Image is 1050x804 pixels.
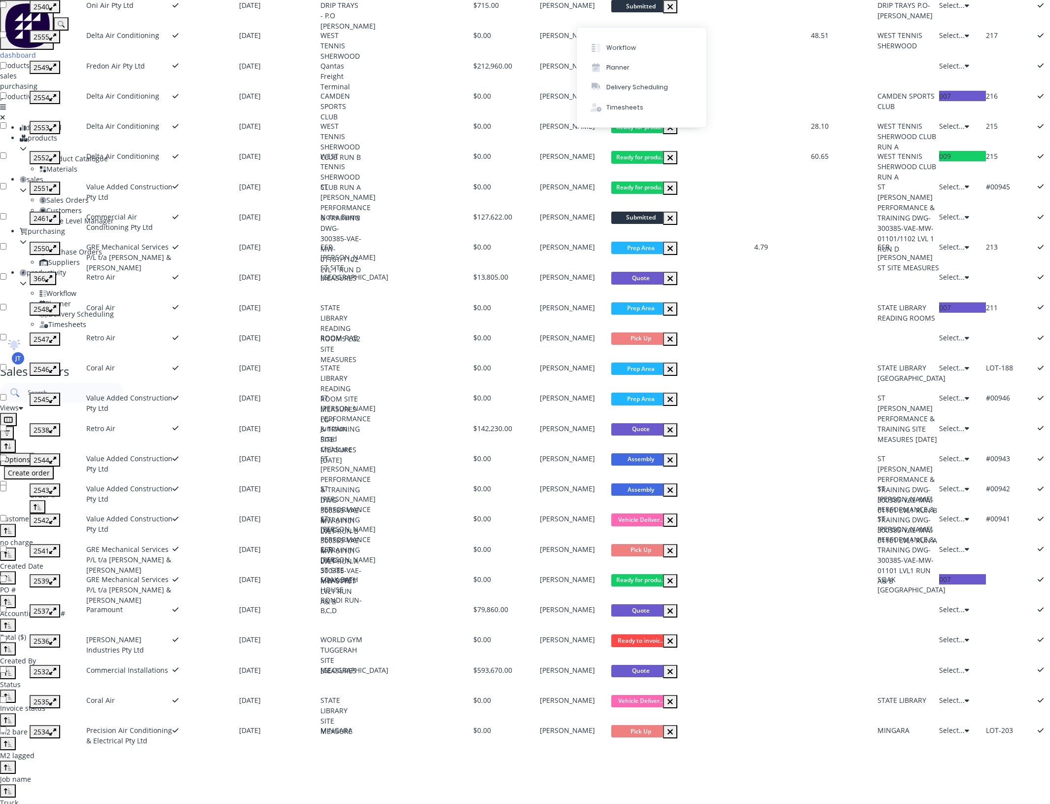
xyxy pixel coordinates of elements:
div: SOAK BATH HOUSE BONDI RUN- B,C,D [320,574,362,616]
div: $0.00 [473,695,540,705]
div: 28.10 [811,121,877,131]
div: $0.00 [473,91,540,101]
div: $0.00 [473,453,540,464]
div: Coral Air [86,695,173,705]
span: Select... [939,61,965,71]
div: Workflow [606,43,636,52]
div: [PERSON_NAME] [540,61,611,71]
button: 2534 [30,725,60,738]
div: 213 [986,242,1038,252]
div: Timesheets [606,103,643,112]
span: 2545 [34,395,49,404]
div: [PERSON_NAME] [540,363,611,373]
div: [DATE] [239,151,320,161]
span: 2538 [34,425,49,435]
div: $0.00 [473,483,540,494]
div: $0.00 [473,574,540,585]
div: $0.00 [473,121,540,131]
div: [PERSON_NAME] [540,332,611,343]
button: 2553 [30,121,60,134]
span: Assembly [611,483,670,496]
button: Planner [577,58,706,77]
div: ROOM-RAB [320,332,362,343]
div: Value Added Construction Pty Ltd [86,182,173,202]
span: Ready to invoic... [611,634,670,647]
div: Commercial Air Conditioning Pty Ltd [86,212,173,232]
div: Delta Air Conditioning [86,91,173,101]
div: [DATE] [239,513,320,524]
span: Select... [939,514,965,523]
div: [GEOGRAPHIC_DATA] [320,272,362,282]
button: 2555 [30,30,60,43]
div: $142,230.00 [473,423,540,434]
span: 2549 [34,63,49,72]
div: [DATE] [239,725,320,735]
div: ST [PERSON_NAME] PERFORMANCE & TRAINING DWG-300385-VAE-MW-01101 LVL1 RUN A& B [877,513,939,586]
div: [PERSON_NAME] [540,121,611,131]
div: [PERSON_NAME] [540,30,611,40]
div: [DATE] [239,393,320,403]
div: [PERSON_NAME] [540,574,611,585]
div: ST [PERSON_NAME] PERFORMANCE & TRAINING DWG-300385-VAE-MW-01101 LVL1 RUN B [320,453,362,536]
span: Select... [939,363,965,372]
div: [PERSON_NAME] [540,212,611,222]
div: Coral Air [86,302,173,313]
div: [PERSON_NAME] [540,182,611,192]
div: [PERSON_NAME] [540,423,611,434]
div: Coral Air [86,363,173,373]
span: Prep Area [611,302,670,315]
div: Value Added Construction Pty Ltd [86,453,173,474]
div: 007 [939,91,986,101]
div: ST [PERSON_NAME] PERFORMANCE & TRAINING DWG-300385-VAE-MW-01101 LVL1 RUN A [877,483,939,546]
span: Select... [939,605,965,614]
div: [PERSON_NAME] [540,725,611,735]
div: WEST TENNIS SHERWOOD CLUB RUN A [320,151,362,192]
button: 2554 [30,91,60,104]
span: 2532 [34,667,49,676]
span: 2550 [34,244,49,253]
button: 2547 [30,332,60,346]
div: MINGARA [320,725,362,735]
div: [DATE] [239,182,320,192]
div: [PERSON_NAME] Industries Pty Ltd [86,634,173,655]
button: 2536 [30,634,60,648]
div: WEST TENNIS SHERWOOD CLUB RUN B [320,121,362,162]
div: LOT-188 [986,363,1038,373]
div: ST [PERSON_NAME] PERFORMANCE & TRAINING DWG-300385-VAE-MW-01101 LVL1 RUN A [320,483,362,566]
span: Select... [939,424,965,433]
div: [DATE] [239,91,320,101]
div: Retro Air [86,423,173,434]
span: 2546 [34,365,49,374]
div: 216 [986,91,1038,101]
div: ST [PERSON_NAME] PERFORMANCE & TRAINING SITE MEASURES [DATE] [320,393,362,465]
div: [PERSON_NAME] [540,151,611,161]
div: WEST TENNIS SHERWOOD [877,30,939,51]
div: ESR [PERSON_NAME] ST SITE MEASURES [320,544,362,585]
span: Pick Up [611,332,670,345]
div: Delta Air Conditioning [86,121,173,131]
span: 2547 [34,334,49,344]
div: Planner [39,298,1050,309]
div: [GEOGRAPHIC_DATA] [320,665,362,675]
span: 2542 [34,515,49,525]
span: 2539 [34,576,49,585]
div: [DATE] [239,423,320,434]
div: [DATE] [239,634,320,645]
div: 215 [986,121,1038,131]
span: 2540 [34,2,49,11]
div: [PERSON_NAME] [540,272,611,282]
div: ST [PERSON_NAME] PERFORMANCE & TRAINING SITE MEASURES [DATE] [877,393,939,444]
div: [DATE] [239,695,320,705]
div: 60.65 [811,151,877,161]
span: Select... [939,333,965,342]
div: [PERSON_NAME] [540,242,611,252]
span: Select... [939,121,965,131]
div: [DATE] [239,332,320,343]
span: Ready for produ... [611,182,670,194]
button: 2546 [30,363,60,376]
div: [DATE] [239,665,320,675]
div: [PERSON_NAME] [540,302,611,313]
div: [DATE] [239,604,320,615]
div: Delivery Scheduling [606,83,668,92]
div: [PERSON_NAME] [540,453,611,464]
